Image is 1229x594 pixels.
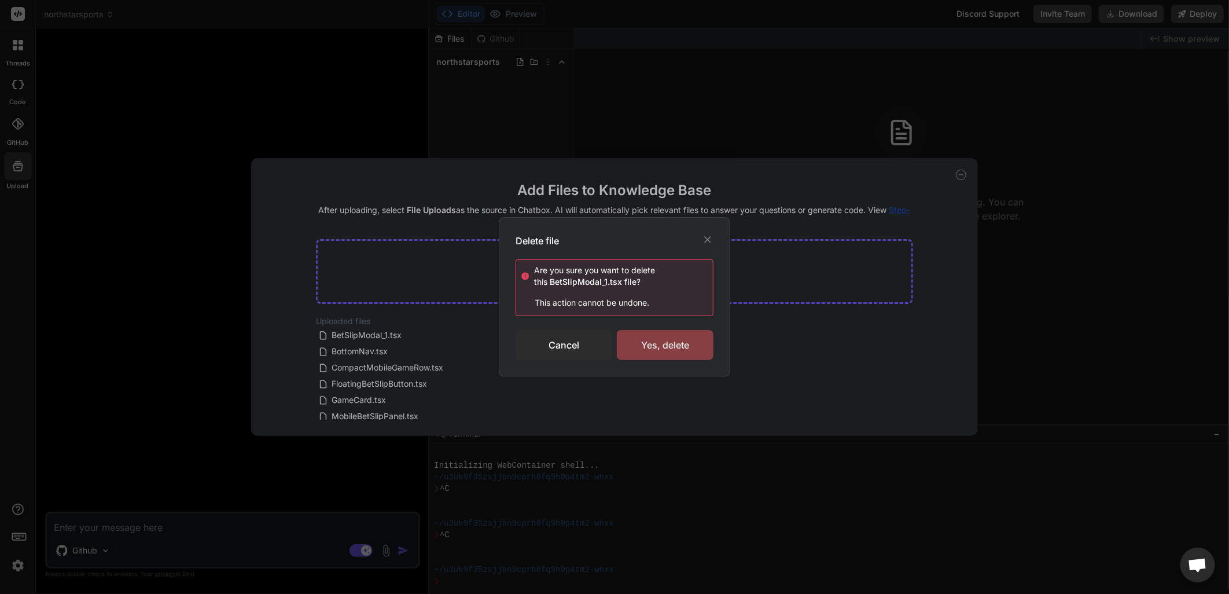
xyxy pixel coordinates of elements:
[516,234,559,248] h3: Delete file
[535,265,713,288] div: Are you sure you want to delete this ?
[548,277,637,287] span: BetSlipModal_1.tsx file
[617,330,713,360] div: Yes, delete
[1180,548,1215,582] div: Open chat
[521,297,713,309] p: This action cannot be undone.
[516,330,612,360] div: Cancel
